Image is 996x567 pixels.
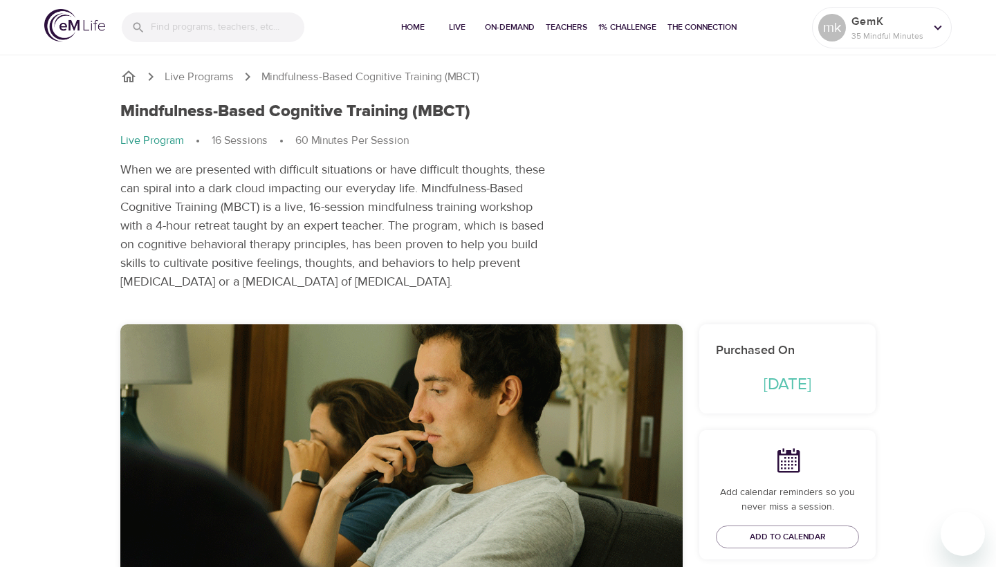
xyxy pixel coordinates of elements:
span: Add to Calendar [750,530,826,544]
nav: breadcrumb [120,133,554,149]
input: Find programs, teachers, etc... [151,12,304,42]
span: Live [441,20,474,35]
nav: breadcrumb [120,68,876,85]
p: 16 Sessions [212,133,268,149]
p: Add calendar reminders so you never miss a session. [716,485,859,514]
span: 1% Challenge [598,20,656,35]
span: The Connection [667,20,737,35]
p: 60 Minutes Per Session [295,133,409,149]
p: [DATE] [716,372,859,397]
img: logo [44,9,105,41]
button: Add to Calendar [716,526,859,548]
span: Teachers [546,20,587,35]
span: On-Demand [485,20,535,35]
iframe: Button to launch messaging window [941,512,985,556]
p: GemK [851,13,925,30]
p: Mindfulness-Based Cognitive Training (MBCT) [261,69,479,85]
a: Live Programs [165,69,234,85]
p: 35 Mindful Minutes [851,30,925,42]
span: Home [396,20,430,35]
div: mk [818,14,846,41]
h1: Mindfulness-Based Cognitive Training (MBCT) [120,102,470,122]
p: When we are presented with difficult situations or have difficult thoughts, these can spiral into... [120,160,554,291]
p: Live Program [120,133,184,149]
h6: Purchased On [716,341,859,361]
